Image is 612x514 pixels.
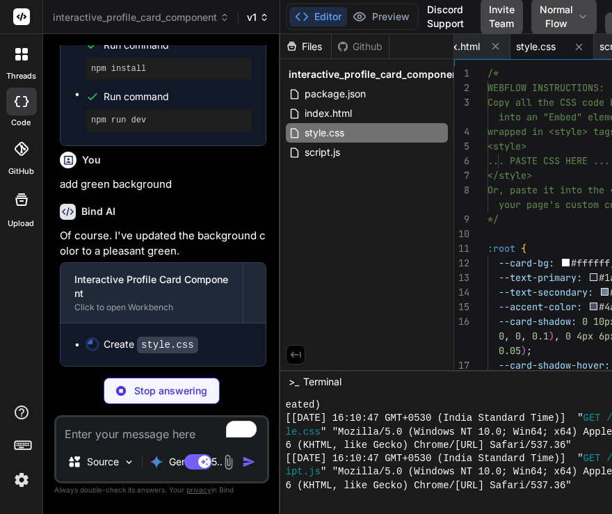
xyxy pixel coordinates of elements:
label: Upload [8,218,35,230]
div: 16 [454,314,469,329]
div: 4 [454,125,469,139]
p: add green background [60,177,266,193]
div: 1 [454,66,469,81]
p: Gemini 2.5.. [169,455,223,469]
span: style.css [516,40,556,54]
span: >_ [289,375,299,389]
img: Gemini 2.5 Pro [150,455,163,469]
p: Always double-check its answers. Your in Bind [54,483,269,497]
div: 17 [454,358,469,373]
span: 6 (KHTML, like Gecko) Chrome/[URL] Safari/537.36" [286,479,572,492]
p: Source [87,455,119,469]
span: Terminal [303,375,341,389]
span: package.json [303,86,367,102]
span: 0 [499,330,504,342]
span: --text-primary: [499,271,582,284]
span: ipt.js [286,465,321,479]
span: script.js [303,144,341,161]
img: Pick Models [123,456,135,468]
div: 14 [454,285,469,300]
span: --card-bg: [499,257,554,269]
span: interactive_profile_card_component [289,67,462,81]
div: 5 [454,139,469,154]
span: --card-shadow: [499,315,577,328]
span: style.css [303,125,346,141]
span: index.html [303,105,353,122]
span: Run command [104,90,252,104]
div: 13 [454,271,469,285]
span: privacy [186,485,211,494]
img: attachment [220,454,236,470]
button: Interactive Profile Card ComponentClick to open Workbench [61,263,243,323]
h6: You [82,153,101,167]
span: 0 [582,315,588,328]
span: [[DATE] 16:10:47 GMT+0530 (India Standard Time)] " [286,452,583,465]
div: 10 [454,227,469,241]
span: , [521,330,526,342]
span: :root [488,242,515,255]
span: --accent-color: [499,300,582,313]
code: style.css [137,337,198,353]
pre: npm run dev [91,115,246,126]
span: GET [583,412,601,425]
span: interactive_profile_card_component [53,10,229,24]
span: eated) [286,399,321,412]
p: Of course. I've updated the background color to a pleasant green. [60,228,266,259]
div: Files [280,40,331,54]
img: icon [242,455,256,469]
span: v1 [247,10,269,24]
label: GitHub [8,166,34,177]
div: 11 [454,241,469,256]
label: code [12,117,31,129]
span: --card-shadow-hover: [499,359,610,371]
div: 12 [454,256,469,271]
span: Normal Flow [540,3,573,31]
button: Preview [347,7,415,26]
span: 0.1 [532,330,549,342]
div: 7 [454,168,469,183]
span: ) [549,330,554,342]
div: 8 [454,183,469,198]
span: ) [521,344,526,357]
div: 9 [454,212,469,227]
span: index.html [433,40,480,54]
div: Interactive Profile Card Component [74,273,229,300]
div: 3 [454,95,469,110]
div: 15 [454,300,469,314]
span: GET [583,452,601,465]
span: ... PASTE CSS HERE ... [488,154,610,167]
pre: npm install [91,63,246,74]
span: , [554,330,560,342]
span: { [521,242,526,255]
div: Github [332,40,389,54]
span: WEBFLOW INSTRUCTIONS: [488,81,604,94]
div: Create [104,337,198,352]
span: <style> [488,140,526,152]
span: 0 [515,330,521,342]
button: Editor [289,7,347,26]
div: Click to open Workbench [74,302,229,313]
span: 6 (KHTML, like Gecko) Chrome/[URL] Safari/537.36" [286,439,572,452]
span: </style> [488,169,532,182]
span: #ffffff [571,257,610,269]
h6: Bind AI [81,204,115,218]
textarea: To enrich screen reader interactions, please activate Accessibility in Grammarly extension settings [56,417,267,442]
span: --text-secondary: [499,286,593,298]
span: [[DATE] 16:10:47 GMT+0530 (India Standard Time)] " [286,412,583,425]
span: le.css [286,426,321,439]
label: threads [6,70,36,82]
span: 0.05 [499,344,521,357]
span: 0 [565,330,571,342]
img: settings [10,468,33,492]
div: 2 [454,81,469,95]
span: 4px [577,330,593,342]
span: Run command [104,38,252,52]
span: , [504,330,510,342]
span: ; [526,344,532,357]
p: Stop answering [134,384,207,398]
div: 6 [454,154,469,168]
